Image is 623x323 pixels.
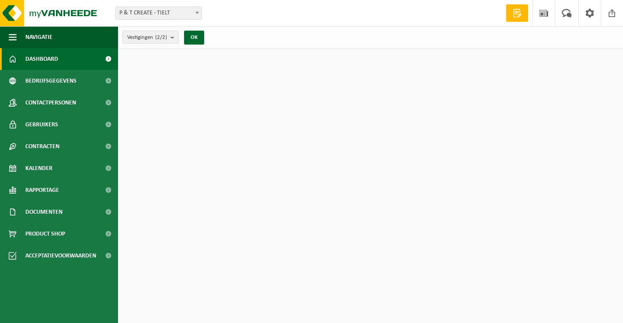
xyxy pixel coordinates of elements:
span: Dashboard [25,48,58,70]
span: Acceptatievoorwaarden [25,245,96,267]
span: Navigatie [25,26,52,48]
span: Contactpersonen [25,92,76,114]
span: Rapportage [25,179,59,201]
span: P & T CREATE - TIELT [116,7,202,19]
span: Gebruikers [25,114,58,135]
span: P & T CREATE - TIELT [115,7,202,20]
button: Vestigingen(2/2) [122,31,179,44]
span: Vestigingen [127,31,167,44]
span: Documenten [25,201,63,223]
span: Contracten [25,135,59,157]
span: Kalender [25,157,52,179]
count: (2/2) [155,35,167,40]
span: Bedrijfsgegevens [25,70,77,92]
span: Product Shop [25,223,65,245]
button: OK [184,31,204,45]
